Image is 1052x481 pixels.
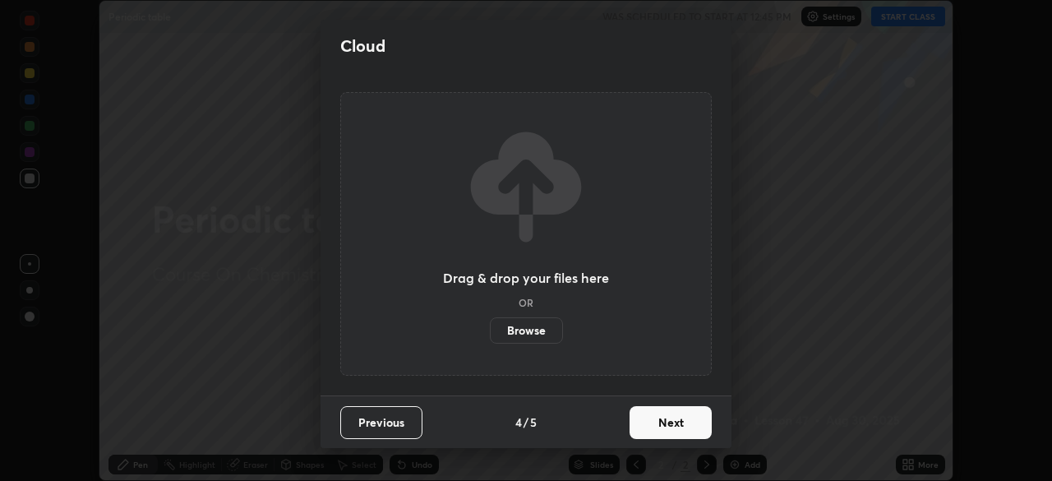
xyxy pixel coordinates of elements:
[530,414,537,431] h4: 5
[630,406,712,439] button: Next
[515,414,522,431] h4: 4
[340,35,385,57] h2: Cloud
[340,406,422,439] button: Previous
[443,271,609,284] h3: Drag & drop your files here
[519,298,533,308] h5: OR
[524,414,528,431] h4: /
